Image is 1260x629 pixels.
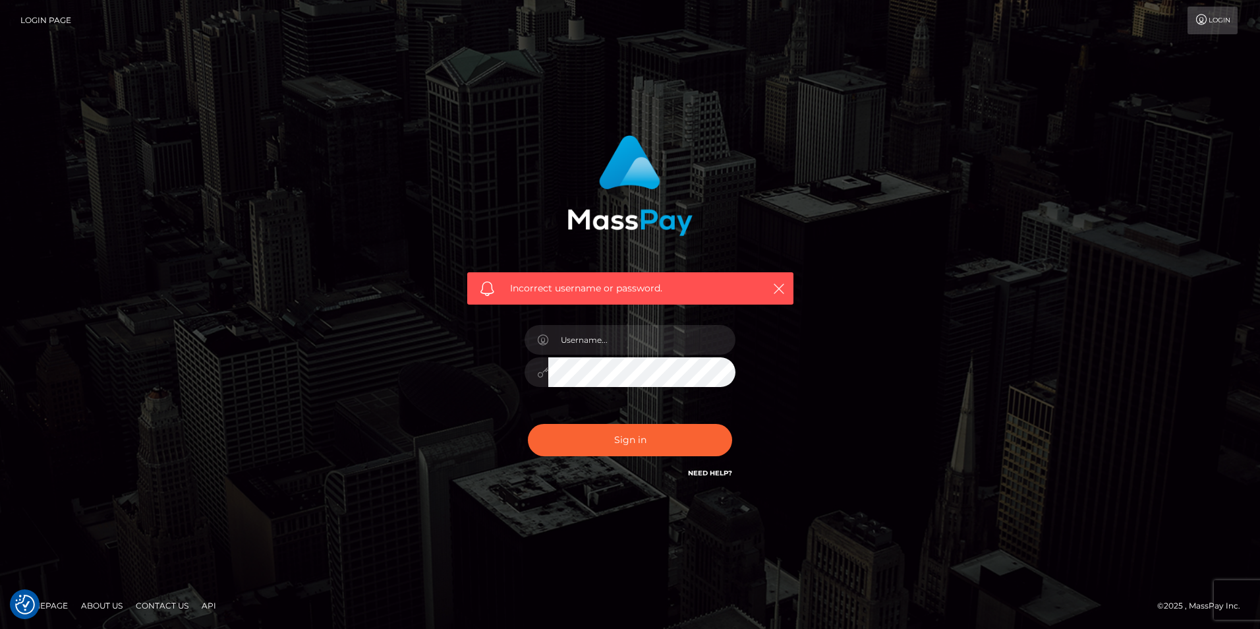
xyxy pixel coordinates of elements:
[14,595,73,616] a: Homepage
[1157,599,1250,613] div: © 2025 , MassPay Inc.
[548,325,735,355] input: Username...
[130,595,194,616] a: Contact Us
[196,595,221,616] a: API
[15,595,35,614] img: Revisit consent button
[510,282,751,295] span: Incorrect username or password.
[1188,7,1238,34] a: Login
[15,595,35,614] button: Consent Preferences
[76,595,128,616] a: About Us
[688,469,732,477] a: Need Help?
[20,7,71,34] a: Login Page
[528,424,732,456] button: Sign in
[567,135,693,236] img: MassPay Login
